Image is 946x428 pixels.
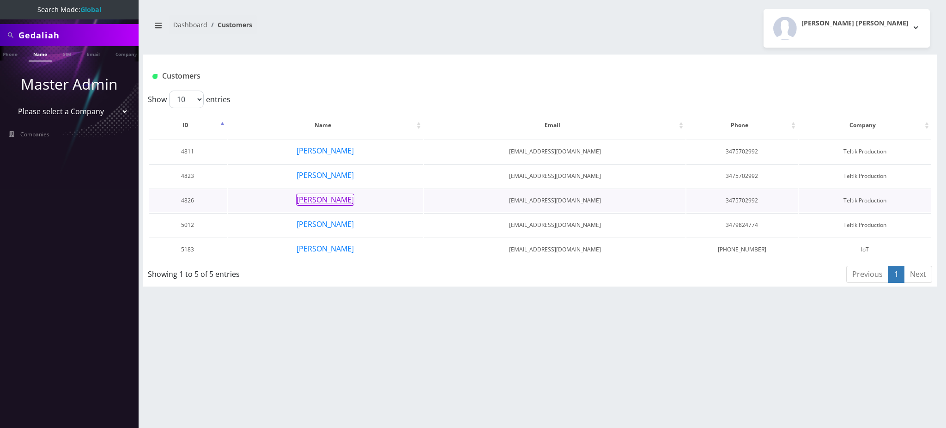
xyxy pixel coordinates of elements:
td: 3475702992 [686,140,798,163]
td: 5012 [149,213,227,237]
th: Name: activate to sort column ascending [228,112,424,139]
td: [EMAIL_ADDRESS][DOMAIN_NAME] [424,238,685,261]
button: [PERSON_NAME] [296,243,354,255]
td: Teltik Production [799,164,931,188]
button: [PERSON_NAME] [PERSON_NAME] [764,9,930,48]
a: Dashboard [173,20,207,29]
a: Next [904,266,932,283]
td: 3475702992 [686,189,798,212]
a: Company [111,46,142,61]
td: 4811 [149,140,227,163]
td: 3475702992 [686,164,798,188]
td: IoT [799,238,931,261]
nav: breadcrumb [150,15,533,42]
input: Search All Companies [18,26,136,44]
button: [PERSON_NAME] [296,194,354,206]
span: Search Mode: [37,5,101,14]
th: Company: activate to sort column ascending [799,112,931,139]
button: [PERSON_NAME] [296,218,354,230]
strong: Global [80,5,101,14]
a: Email [82,46,104,61]
button: [PERSON_NAME] [296,169,354,181]
td: 4823 [149,164,227,188]
button: [PERSON_NAME] [296,145,354,157]
td: 4826 [149,189,227,212]
td: 3479824774 [686,213,798,237]
th: ID: activate to sort column descending [149,112,227,139]
td: [PHONE_NUMBER] [686,238,798,261]
li: Customers [207,20,252,30]
td: [EMAIL_ADDRESS][DOMAIN_NAME] [424,189,685,212]
td: [EMAIL_ADDRESS][DOMAIN_NAME] [424,164,685,188]
h2: [PERSON_NAME] [PERSON_NAME] [801,19,909,27]
select: Showentries [169,91,204,108]
td: Teltik Production [799,213,931,237]
a: SIM [58,46,76,61]
th: Phone: activate to sort column ascending [686,112,798,139]
th: Email: activate to sort column ascending [424,112,685,139]
h1: Customers [152,72,796,80]
td: Teltik Production [799,189,931,212]
span: Companies [20,130,49,138]
td: Teltik Production [799,140,931,163]
div: Showing 1 to 5 of 5 entries [148,265,468,280]
a: Name [29,46,52,61]
a: 1 [888,266,904,283]
label: Show entries [148,91,230,108]
td: [EMAIL_ADDRESS][DOMAIN_NAME] [424,213,685,237]
td: [EMAIL_ADDRESS][DOMAIN_NAME] [424,140,685,163]
td: 5183 [149,238,227,261]
a: Previous [846,266,889,283]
